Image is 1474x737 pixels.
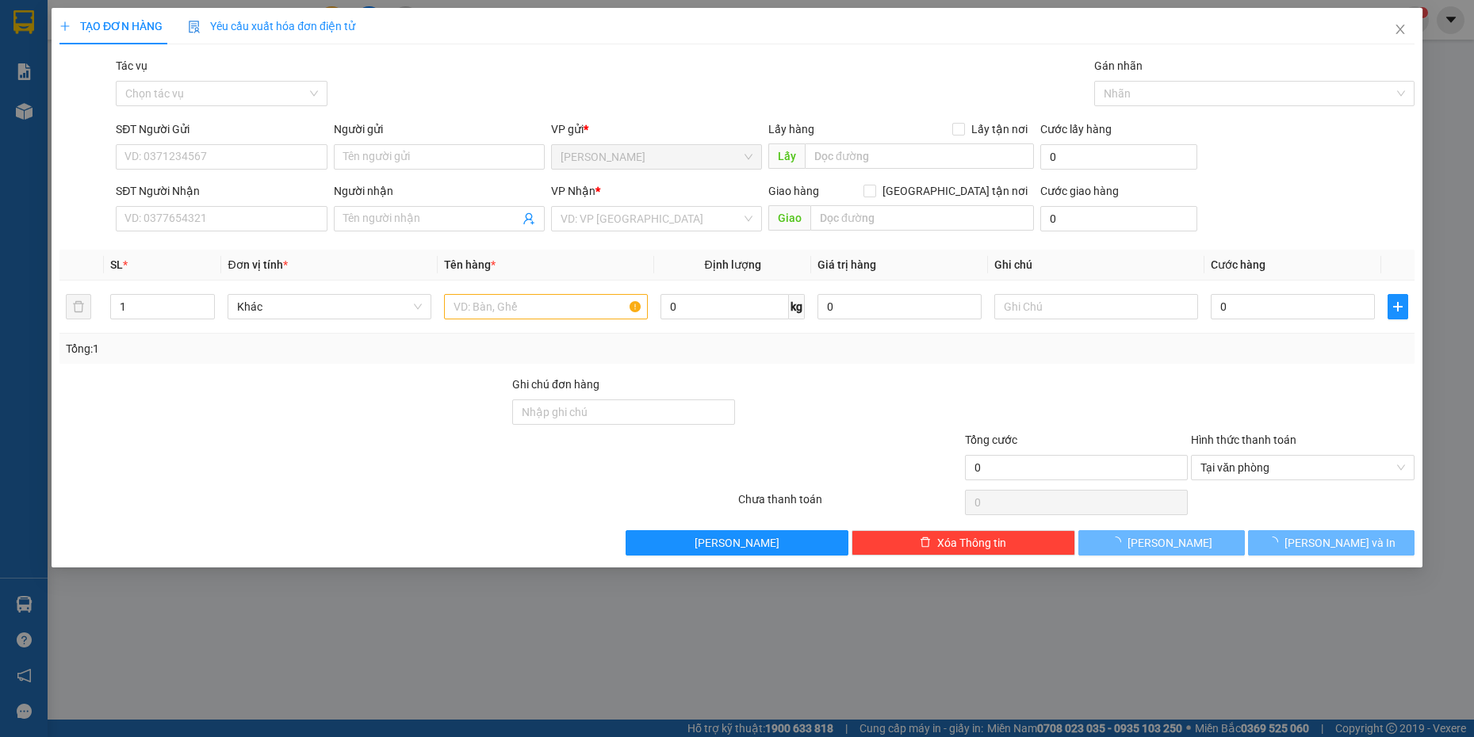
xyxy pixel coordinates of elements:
span: loading [1110,537,1128,548]
div: Chưa thanh toán [737,491,963,518]
button: [PERSON_NAME] [626,530,848,556]
span: user-add [523,212,535,225]
input: Ghi Chú [994,294,1198,319]
span: delete [921,537,932,549]
div: Người gửi [334,120,545,138]
div: VP gửi [551,120,762,138]
label: Cước giao hàng [1040,185,1119,197]
button: [PERSON_NAME] và In [1248,530,1415,556]
label: Hình thức thanh toán [1191,433,1296,446]
div: Tổng: 1 [66,340,569,357]
span: Giá trị hàng [817,258,876,271]
label: Tác vụ [116,59,147,72]
span: [PERSON_NAME] [695,534,779,552]
span: Tại văn phòng [1200,456,1404,479]
div: SĐT Người Nhận [116,182,327,200]
span: [PERSON_NAME] [1128,534,1212,552]
span: [PERSON_NAME] và In [1284,534,1396,552]
input: Cước lấy hàng [1040,144,1197,170]
span: Tên hàng [444,258,496,271]
span: Yêu cầu xuất hóa đơn điện tử [188,20,355,32]
span: TẠO ĐƠN HÀNG [59,20,163,32]
span: Định lượng [705,258,761,271]
div: SĐT Người Gửi [116,120,327,138]
span: Giao [768,205,810,231]
th: Ghi chú [988,250,1204,281]
span: Cước hàng [1211,258,1265,271]
input: 0 [817,294,982,319]
span: Đơn vị tính [228,258,288,271]
span: plus [59,21,71,32]
button: Close [1378,8,1422,52]
span: kg [789,294,805,319]
span: Hòa Thành [561,145,752,169]
label: Gán nhãn [1095,59,1143,72]
label: Ghi chú đơn hàng [512,378,599,391]
button: plus [1388,294,1408,319]
span: Xóa Thông tin [938,534,1007,552]
span: Lấy hàng [768,123,814,136]
button: [PERSON_NAME] [1078,530,1245,556]
input: VD: Bàn, Ghế [444,294,648,319]
span: Lấy [768,143,805,169]
span: close [1394,23,1407,36]
span: plus [1388,300,1407,313]
input: Cước giao hàng [1040,206,1197,231]
img: icon [188,21,201,33]
span: Lấy tận nơi [965,120,1034,138]
button: deleteXóa Thông tin [852,530,1074,556]
input: Dọc đường [805,143,1034,169]
span: SL [110,258,123,271]
button: delete [66,294,91,319]
div: Người nhận [334,182,545,200]
span: Giao hàng [768,185,819,197]
label: Cước lấy hàng [1040,123,1112,136]
span: Khác [238,295,423,319]
input: Dọc đường [810,205,1034,231]
span: loading [1267,537,1284,548]
span: VP Nhận [551,185,595,197]
span: [GEOGRAPHIC_DATA] tận nơi [876,182,1034,200]
input: Ghi chú đơn hàng [512,399,735,425]
span: Tổng cước [965,433,1017,446]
